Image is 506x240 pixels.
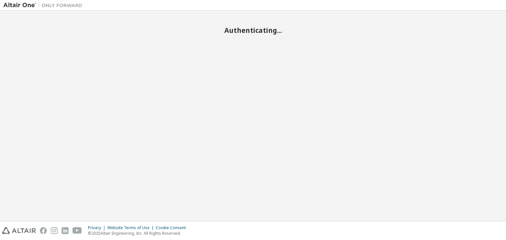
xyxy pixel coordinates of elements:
[62,227,69,234] img: linkedin.svg
[88,230,190,236] p: © 2025 Altair Engineering, Inc. All Rights Reserved.
[107,225,156,230] div: Website Terms of Use
[3,26,503,35] h2: Authenticating...
[51,227,58,234] img: instagram.svg
[88,225,107,230] div: Privacy
[40,227,47,234] img: facebook.svg
[3,2,86,9] img: Altair One
[2,227,36,234] img: altair_logo.svg
[156,225,190,230] div: Cookie Consent
[72,227,82,234] img: youtube.svg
